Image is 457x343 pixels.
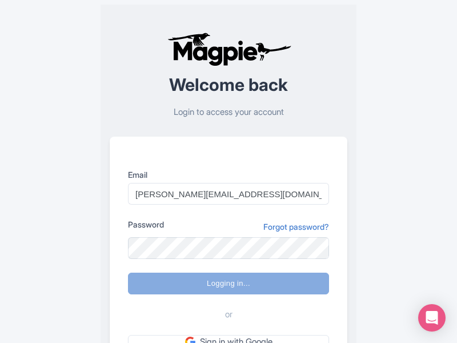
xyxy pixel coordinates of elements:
a: Forgot password? [263,221,329,233]
img: logo-ab69f6fb50320c5b225c76a69d11143b.png [165,32,293,66]
label: Email [128,169,329,181]
span: or [225,308,232,321]
h2: Welcome back [110,75,347,94]
input: you@example.com [128,183,329,205]
label: Password [128,218,164,230]
div: Open Intercom Messenger [418,304,446,332]
input: Logging in... [128,273,329,294]
p: Login to access your account [110,106,347,119]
